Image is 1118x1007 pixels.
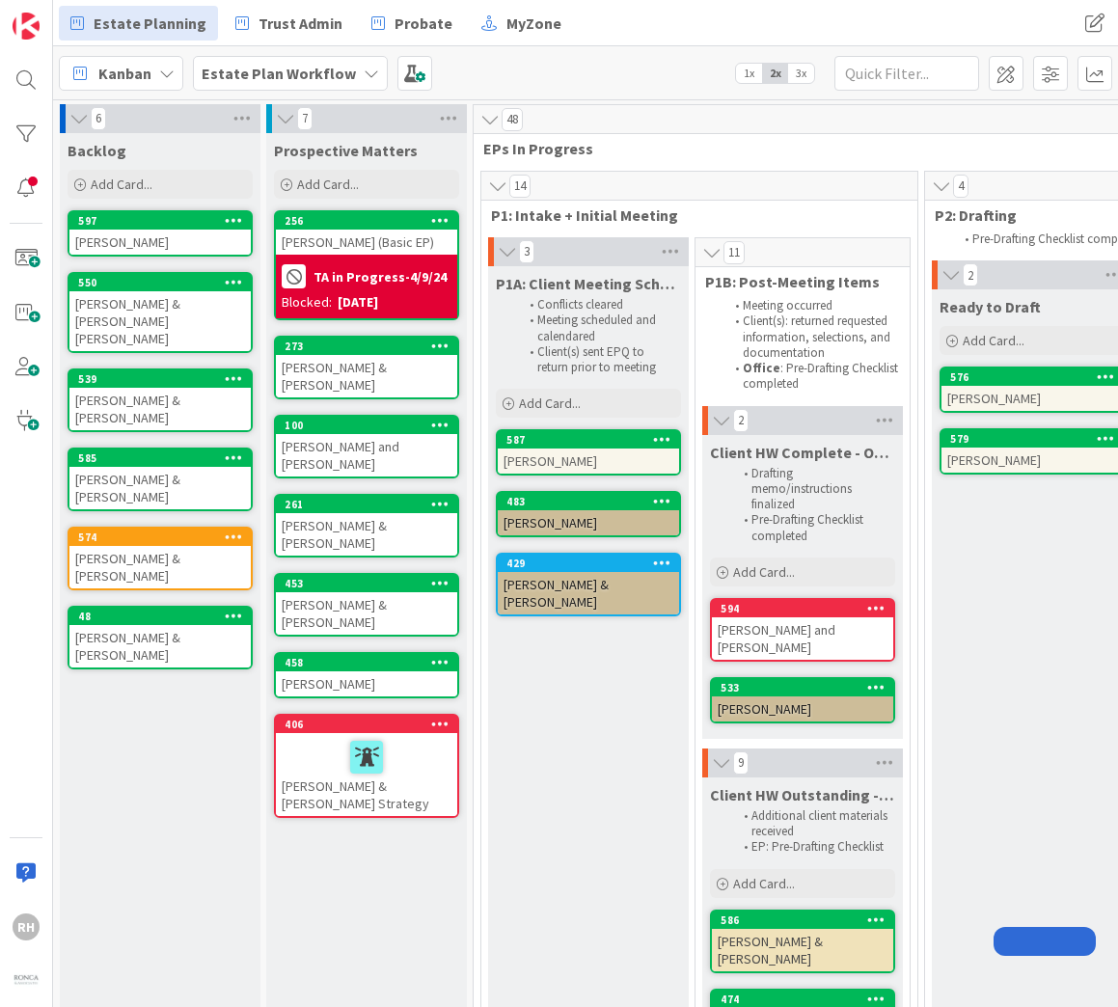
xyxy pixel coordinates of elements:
div: 100[PERSON_NAME] and [PERSON_NAME] [276,417,457,476]
span: 3 [519,240,534,263]
div: [PERSON_NAME] and [PERSON_NAME] [276,434,457,476]
span: Add Card... [91,176,152,193]
div: 474 [721,993,893,1006]
span: 3x [788,64,814,83]
div: 256 [276,212,457,230]
li: Pre-Drafting Checklist completed [733,512,892,544]
div: [PERSON_NAME] & [PERSON_NAME] [69,388,251,430]
span: Client HW Complete - Office Work [710,443,895,462]
div: 429 [498,555,679,572]
div: 533 [721,681,893,694]
span: Add Card... [963,332,1024,349]
div: 453[PERSON_NAME] & [PERSON_NAME] [276,575,457,635]
div: 597 [69,212,251,230]
div: 406 [285,718,457,731]
div: [PERSON_NAME] & [PERSON_NAME] [498,572,679,614]
div: 574 [78,531,251,544]
div: 48 [78,610,251,623]
div: 483 [506,495,679,508]
div: 273 [285,340,457,353]
span: 7 [297,107,313,130]
li: Additional client materials received [733,808,892,840]
span: 9 [733,751,749,775]
span: 4 [953,175,968,198]
span: Add Card... [733,563,795,581]
div: 256[PERSON_NAME] (Basic EP) [276,212,457,255]
div: 586 [721,913,893,927]
span: 2 [963,263,978,286]
div: 597[PERSON_NAME] [69,212,251,255]
div: 261 [285,498,457,511]
a: Trust Admin [224,6,354,41]
li: : Pre-Drafting Checklist completed [724,361,901,393]
div: 453 [285,577,457,590]
div: 533 [712,679,893,696]
div: 406[PERSON_NAME] & [PERSON_NAME] Strategy [276,716,457,816]
div: 587[PERSON_NAME] [498,431,679,474]
div: [PERSON_NAME] [498,510,679,535]
div: 586[PERSON_NAME] & [PERSON_NAME] [712,912,893,971]
li: Conflicts cleared [519,297,678,313]
li: Meeting scheduled and calendared [519,313,678,344]
div: 48[PERSON_NAME] & [PERSON_NAME] [69,608,251,667]
div: 48 [69,608,251,625]
div: [PERSON_NAME] & [PERSON_NAME] [69,625,251,667]
span: Prospective Matters [274,141,418,160]
span: Add Card... [297,176,359,193]
a: Probate [360,6,464,41]
b: Estate Plan Workflow [202,64,356,83]
div: 539[PERSON_NAME] & [PERSON_NAME] [69,370,251,430]
div: 273[PERSON_NAME] & [PERSON_NAME] [276,338,457,397]
span: Probate [395,12,452,35]
div: 597 [78,214,251,228]
div: 550[PERSON_NAME] & [PERSON_NAME] [PERSON_NAME] [69,274,251,351]
div: [PERSON_NAME] (Basic EP) [276,230,457,255]
div: 585 [78,451,251,465]
div: 539 [69,370,251,388]
div: 458 [285,656,457,669]
span: P1A: Client Meeting Scheduled [496,274,681,293]
div: RH [13,913,40,940]
div: 587 [506,433,679,447]
span: MyZone [506,12,561,35]
div: 585 [69,449,251,467]
li: Client(s) sent EPQ to return prior to meeting [519,344,678,376]
div: 550 [78,276,251,289]
span: 2 [733,409,749,432]
span: Add Card... [519,395,581,412]
span: Client HW Outstanding - Pre-Drafting Checklist [710,785,895,804]
div: [PERSON_NAME] and [PERSON_NAME] [712,617,893,660]
li: EP: Pre-Drafting Checklist [733,839,892,855]
div: 587 [498,431,679,449]
span: Ready to Draft [940,297,1041,316]
span: P1: Intake + Initial Meeting [491,205,893,225]
img: avatar [13,967,40,994]
div: [PERSON_NAME] & [PERSON_NAME] [PERSON_NAME] [69,291,251,351]
span: Estate Planning [94,12,206,35]
li: Client(s): returned requested information, selections, and documentation [724,313,901,361]
div: [PERSON_NAME] & [PERSON_NAME] [712,929,893,971]
div: 594 [712,600,893,617]
div: [PERSON_NAME] [498,449,679,474]
div: 585[PERSON_NAME] & [PERSON_NAME] [69,449,251,509]
span: P1B: Post-Meeting Items [705,272,886,291]
div: 574[PERSON_NAME] & [PERSON_NAME] [69,529,251,588]
div: 574 [69,529,251,546]
a: MyZone [470,6,573,41]
b: TA in Progress-4/9/24 [314,270,447,284]
div: 100 [285,419,457,432]
li: Meeting occurred [724,298,901,313]
span: Backlog [68,141,126,160]
div: 550 [69,274,251,291]
div: 458 [276,654,457,671]
div: 458[PERSON_NAME] [276,654,457,696]
div: 483[PERSON_NAME] [498,493,679,535]
input: Quick Filter... [834,56,979,91]
span: 48 [502,108,523,131]
strong: Office [743,360,780,376]
div: [PERSON_NAME] & [PERSON_NAME] [69,546,251,588]
div: 261[PERSON_NAME] & [PERSON_NAME] [276,496,457,556]
div: [PERSON_NAME] & [PERSON_NAME] Strategy [276,733,457,816]
div: [PERSON_NAME] [69,230,251,255]
div: 429 [506,557,679,570]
